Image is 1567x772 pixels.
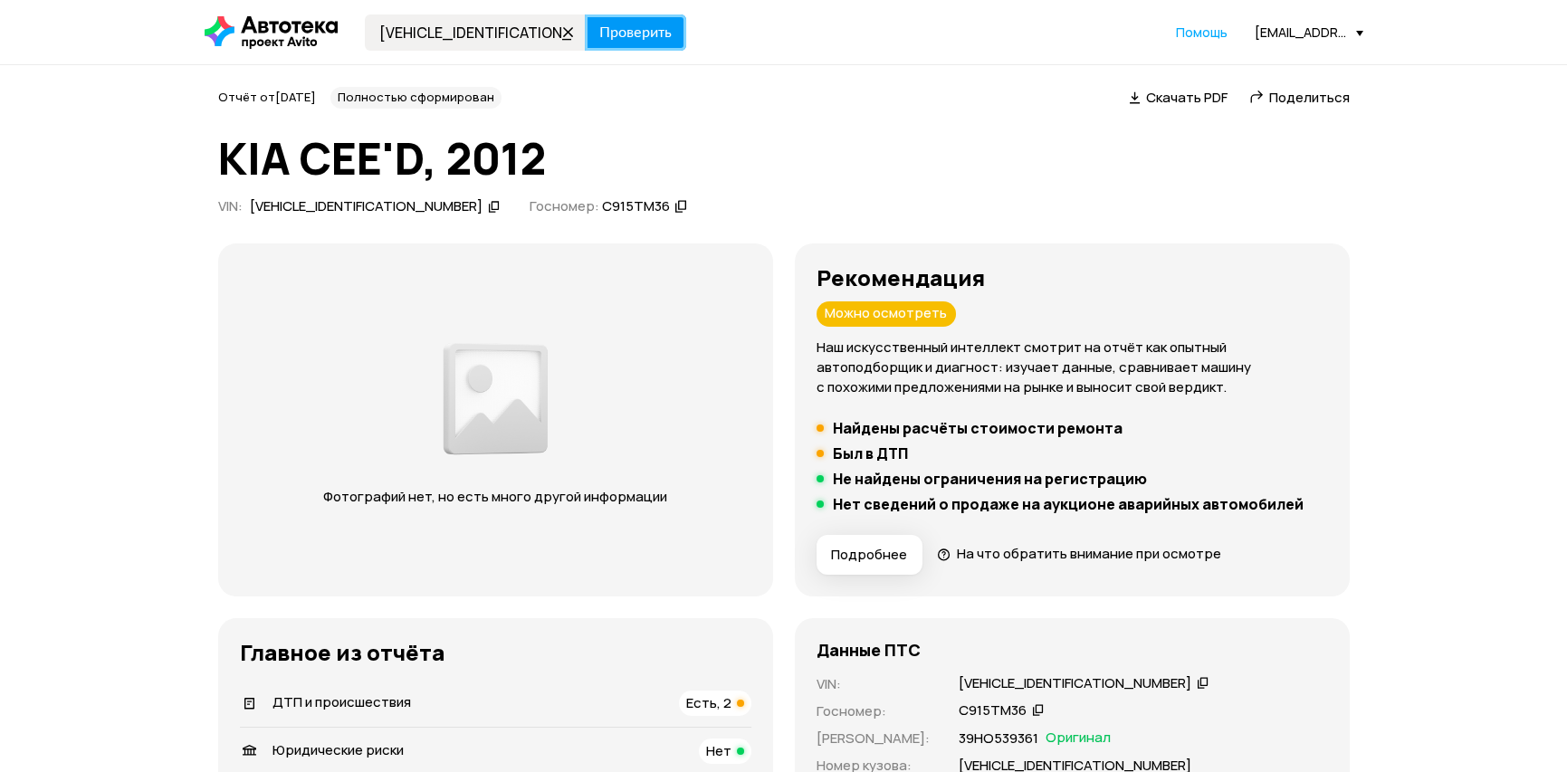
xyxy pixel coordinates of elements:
div: Полностью сформирован [330,87,502,109]
span: Оригинал [1046,729,1111,748]
h3: Рекомендация [817,265,1328,291]
input: VIN, госномер, номер кузова [365,14,586,51]
span: Поделиться [1269,88,1350,107]
p: Наш искусственный интеллект смотрит на отчёт как опытный автоподборщик и диагност: изучает данные... [817,338,1328,397]
p: Фотографий нет, но есть много другой информации [306,487,685,507]
div: С915ТМ36 [601,197,669,216]
p: Госномер : [817,701,937,721]
span: Отчёт от [DATE] [218,89,316,105]
h5: Был в ДТП [833,444,908,462]
button: Подробнее [817,535,922,575]
div: [VEHICLE_IDENTIFICATION_NUMBER] [959,674,1191,693]
h5: Нет сведений о продаже на аукционе аварийных автомобилей [833,495,1304,513]
h4: Данные ПТС [817,640,921,660]
h5: Найдены расчёты стоимости ремонта [833,419,1123,437]
a: Помощь [1176,24,1228,42]
span: Скачать PDF [1146,88,1228,107]
span: Госномер: [529,196,598,215]
a: Скачать PDF [1129,88,1228,107]
a: На что обратить внимание при осмотре [937,544,1221,563]
button: Проверить [585,14,686,51]
span: ДТП и происшествия [272,692,411,711]
p: VIN : [817,674,937,694]
span: На что обратить внимание при осмотре [956,544,1220,563]
img: d89e54fb62fcf1f0.png [438,333,552,465]
span: Помощь [1176,24,1228,41]
span: Подробнее [831,546,907,564]
h5: Не найдены ограничения на регистрацию [833,470,1147,488]
div: [EMAIL_ADDRESS][DOMAIN_NAME] [1255,24,1363,41]
div: [VEHICLE_IDENTIFICATION_NUMBER] [250,197,483,216]
span: Проверить [599,25,672,40]
div: С915ТМ36 [959,701,1027,720]
a: Поделиться [1249,88,1350,107]
h3: Главное из отчёта [240,640,751,665]
div: Можно осмотреть [817,301,956,327]
span: VIN : [218,196,243,215]
p: [PERSON_NAME] : [817,729,937,748]
p: 39НО539361 [959,729,1038,748]
span: Юридические риски [272,740,404,759]
span: Нет [706,741,731,760]
h1: KIA CEE'D, 2012 [218,134,1350,183]
span: Есть, 2 [686,693,731,712]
